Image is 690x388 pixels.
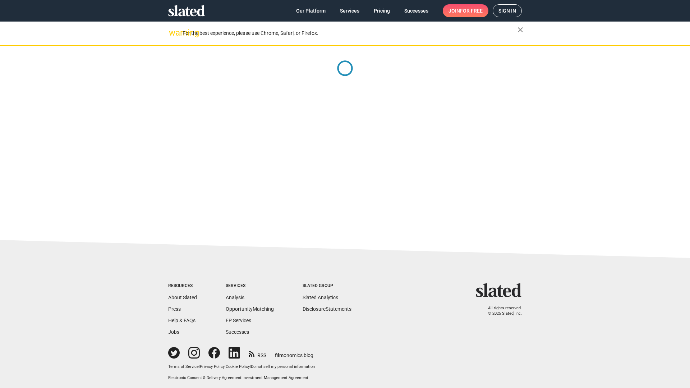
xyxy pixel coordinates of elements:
[340,4,359,17] span: Services
[199,364,200,369] span: |
[168,318,195,323] a: Help & FAQs
[168,364,199,369] a: Terms of Service
[296,4,326,17] span: Our Platform
[368,4,396,17] a: Pricing
[303,306,351,312] a: DisclosureStatements
[226,364,250,369] a: Cookie Policy
[334,4,365,17] a: Services
[399,4,434,17] a: Successes
[243,375,308,380] a: Investment Management Agreement
[443,4,488,17] a: Joinfor free
[251,364,315,370] button: Do not sell my personal information
[226,283,274,289] div: Services
[498,5,516,17] span: Sign in
[250,364,251,369] span: |
[275,346,313,359] a: filmonomics blog
[169,28,178,37] mat-icon: warning
[183,28,517,38] div: For the best experience, please use Chrome, Safari, or Firefox.
[200,364,225,369] a: Privacy Policy
[168,375,241,380] a: Electronic Consent & Delivery Agreement
[303,283,351,289] div: Slated Group
[225,364,226,369] span: |
[168,329,179,335] a: Jobs
[374,4,390,17] span: Pricing
[226,295,244,300] a: Analysis
[226,329,249,335] a: Successes
[168,306,181,312] a: Press
[290,4,331,17] a: Our Platform
[275,352,284,358] span: film
[516,26,525,34] mat-icon: close
[226,318,251,323] a: EP Services
[448,4,483,17] span: Join
[249,348,266,359] a: RSS
[168,295,197,300] a: About Slated
[460,4,483,17] span: for free
[168,283,197,289] div: Resources
[404,4,428,17] span: Successes
[493,4,522,17] a: Sign in
[241,375,243,380] span: |
[226,306,274,312] a: OpportunityMatching
[480,306,522,316] p: All rights reserved. © 2025 Slated, Inc.
[303,295,338,300] a: Slated Analytics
